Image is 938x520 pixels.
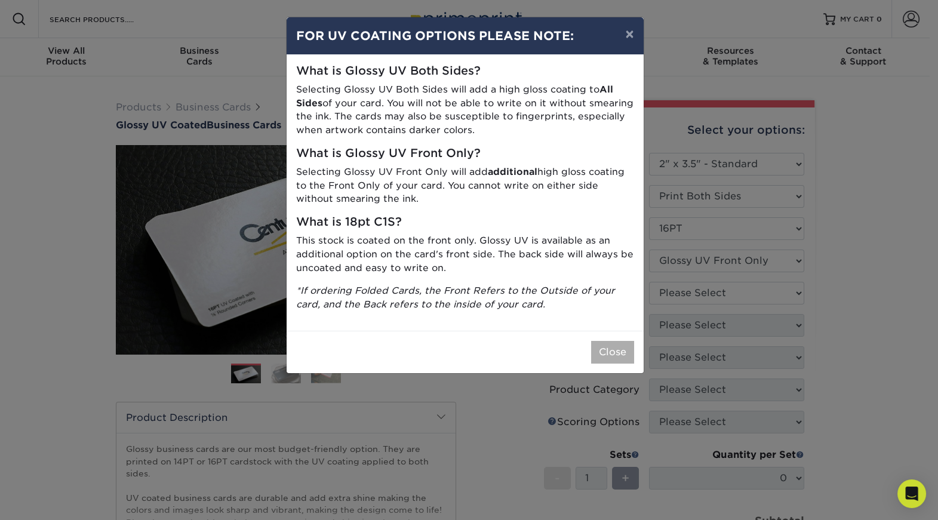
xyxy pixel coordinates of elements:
p: Selecting Glossy UV Both Sides will add a high gloss coating to of your card. You will not be abl... [296,83,634,137]
div: Open Intercom Messenger [897,479,926,508]
i: *If ordering Folded Cards, the Front Refers to the Outside of your card, and the Back refers to t... [296,285,615,310]
strong: All Sides [296,84,613,109]
button: Close [591,341,634,364]
h5: What is 18pt C1S? [296,216,634,229]
p: This stock is coated on the front only. Glossy UV is available as an additional option on the car... [296,234,634,275]
h4: FOR UV COATING OPTIONS PLEASE NOTE: [296,27,634,45]
h5: What is Glossy UV Front Only? [296,147,634,161]
button: × [616,17,643,51]
strong: additional [488,166,537,177]
h5: What is Glossy UV Both Sides? [296,64,634,78]
p: Selecting Glossy UV Front Only will add high gloss coating to the Front Only of your card. You ca... [296,165,634,206]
